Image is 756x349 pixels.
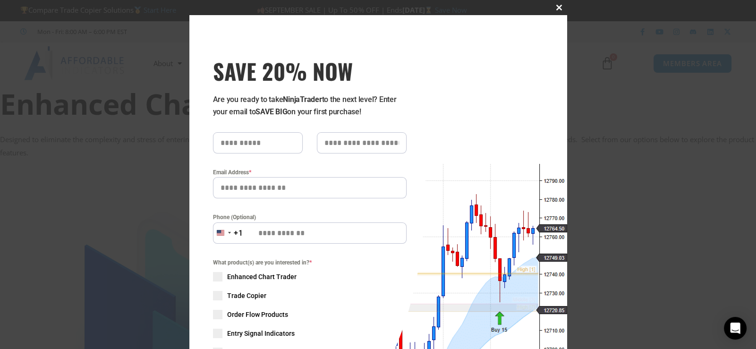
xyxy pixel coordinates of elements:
span: Order Flow Products [227,310,288,319]
label: Order Flow Products [213,310,407,319]
label: Entry Signal Indicators [213,329,407,338]
label: Email Address [213,168,407,177]
span: Trade Copier [227,291,266,300]
strong: SAVE BIG [255,107,287,116]
span: Enhanced Chart Trader [227,272,297,281]
label: Trade Copier [213,291,407,300]
label: Phone (Optional) [213,213,407,222]
span: What product(s) are you interested in? [213,258,407,267]
strong: NinjaTrader [283,95,322,104]
div: +1 [234,227,243,239]
p: Are you ready to take to the next level? Enter your email to on your first purchase! [213,94,407,118]
span: Entry Signal Indicators [227,329,295,338]
label: Enhanced Chart Trader [213,272,407,281]
div: Open Intercom Messenger [724,317,747,340]
button: Selected country [213,222,243,244]
h3: SAVE 20% NOW [213,58,407,84]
